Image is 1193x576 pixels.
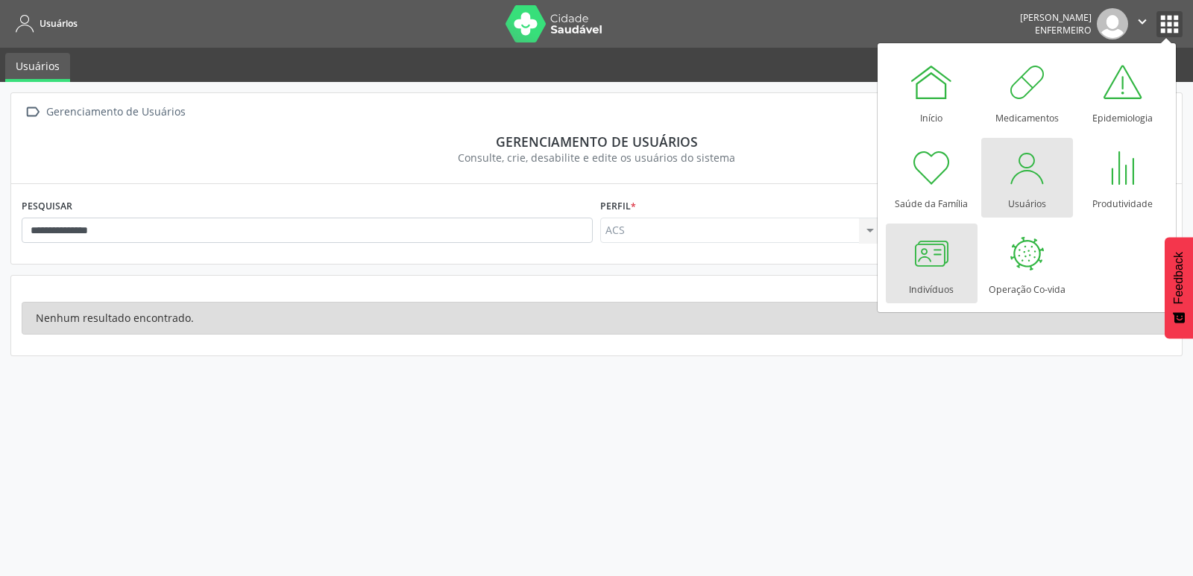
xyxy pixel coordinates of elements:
div: Gerenciamento de usuários [32,133,1161,150]
img: img [1097,8,1128,39]
div: [PERSON_NAME] [1020,11,1092,24]
div: Gerenciamento de Usuários [43,101,188,123]
span: Feedback [1172,252,1186,304]
a: Usuários [5,53,70,82]
button: apps [1156,11,1183,37]
i:  [22,101,43,123]
i:  [1134,13,1150,30]
a: Operação Co-vida [981,224,1073,303]
a: Medicamentos [981,52,1073,132]
span: Enfermeiro [1035,24,1092,37]
a: Usuários [981,138,1073,218]
button:  [1128,8,1156,39]
span: Usuários [40,17,78,30]
a:  Gerenciamento de Usuários [22,101,188,123]
label: PESQUISAR [22,194,72,218]
button: Feedback - Mostrar pesquisa [1165,237,1193,338]
div: Nenhum resultado encontrado. [22,302,1171,335]
a: Usuários [10,11,78,36]
a: Indivíduos [886,224,978,303]
a: Saúde da Família [886,138,978,218]
label: Perfil [600,194,636,218]
a: Produtividade [1077,138,1168,218]
a: Epidemiologia [1077,52,1168,132]
a: Início [886,52,978,132]
div: Consulte, crie, desabilite e edite os usuários do sistema [32,150,1161,165]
